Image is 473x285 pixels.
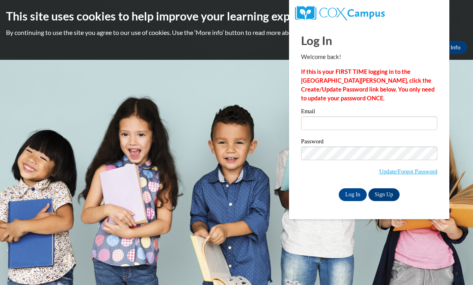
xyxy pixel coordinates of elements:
h2: This site uses cookies to help improve your learning experience. [6,8,467,24]
p: Welcome back! [301,53,437,61]
img: COX Campus [295,6,385,20]
h1: Log In [301,32,437,49]
p: By continuing to use the site you agree to our use of cookies. Use the ‘More info’ button to read... [6,28,467,37]
a: Sign Up [368,188,400,201]
label: Password [301,138,437,147]
iframe: Button to launch messaging window [441,253,467,279]
a: Update/Forgot Password [379,168,437,175]
label: Email [301,108,437,116]
input: Log In [339,188,367,201]
strong: If this is your FIRST TIME logging in to the [GEOGRAPHIC_DATA][PERSON_NAME], click the Create/Upd... [301,68,435,102]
